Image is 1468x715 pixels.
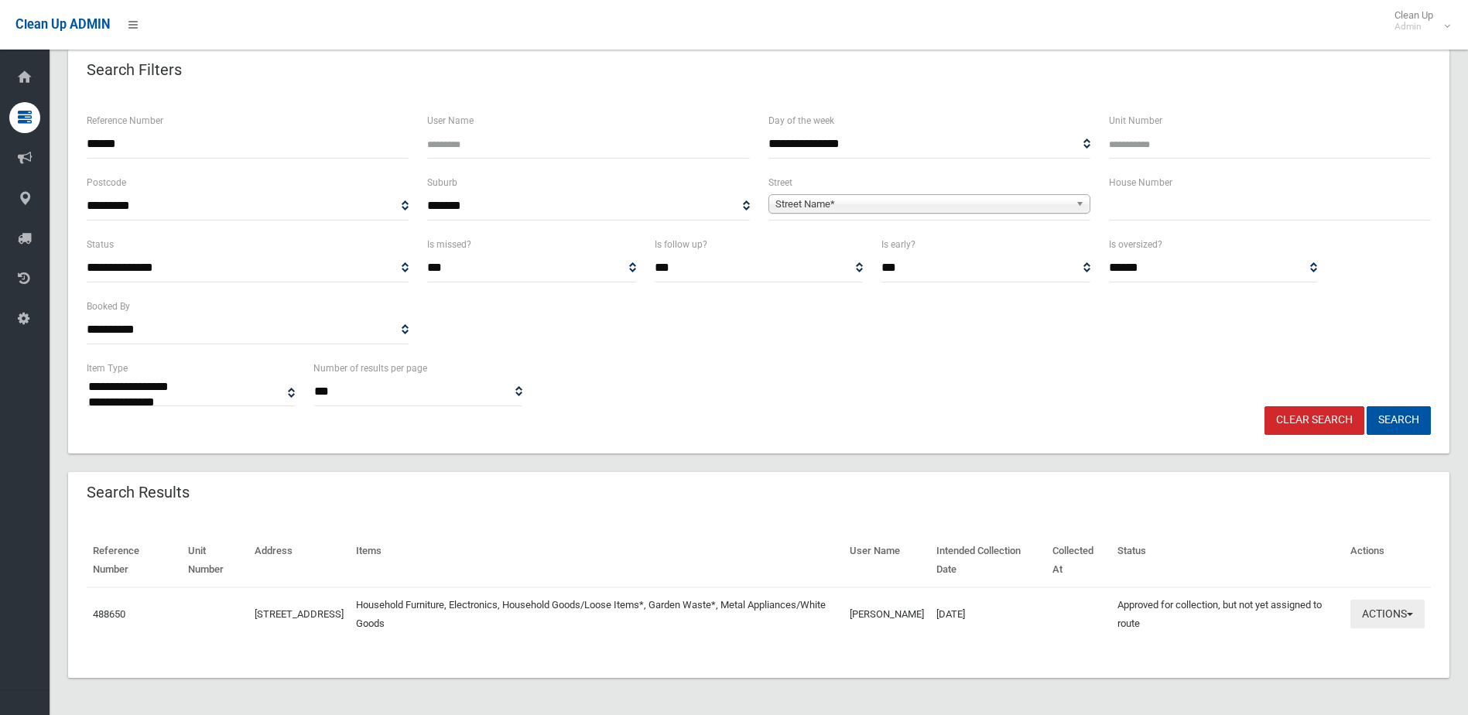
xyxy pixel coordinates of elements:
th: Reference Number [87,534,182,587]
header: Search Filters [68,55,200,85]
label: User Name [427,112,474,129]
a: 488650 [93,608,125,620]
label: Number of results per page [313,360,427,377]
label: Suburb [427,174,457,191]
label: Unit Number [1109,112,1162,129]
a: Clear Search [1264,406,1364,435]
header: Search Results [68,477,208,508]
label: Booked By [87,298,130,315]
label: Item Type [87,360,128,377]
label: Status [87,236,114,253]
span: Clean Up [1387,9,1449,32]
th: Collected At [1046,534,1111,587]
span: Clean Up ADMIN [15,17,110,32]
label: Is missed? [427,236,471,253]
label: Reference Number [87,112,163,129]
th: Unit Number [182,534,249,587]
label: Is early? [881,236,915,253]
button: Actions [1350,600,1425,628]
th: Items [350,534,843,587]
th: Intended Collection Date [930,534,1046,587]
small: Admin [1394,21,1433,32]
td: Household Furniture, Electronics, Household Goods/Loose Items*, Garden Waste*, Metal Appliances/W... [350,587,843,641]
td: [PERSON_NAME] [844,587,930,641]
span: Street Name* [775,195,1069,214]
button: Search [1367,406,1431,435]
th: Status [1111,534,1344,587]
th: Address [248,534,350,587]
label: Is oversized? [1109,236,1162,253]
label: House Number [1109,174,1172,191]
label: Is follow up? [655,236,707,253]
a: [STREET_ADDRESS] [255,608,344,620]
td: [DATE] [930,587,1046,641]
label: Postcode [87,174,126,191]
label: Street [768,174,792,191]
th: Actions [1344,534,1431,587]
td: Approved for collection, but not yet assigned to route [1111,587,1344,641]
th: User Name [844,534,930,587]
label: Day of the week [768,112,834,129]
